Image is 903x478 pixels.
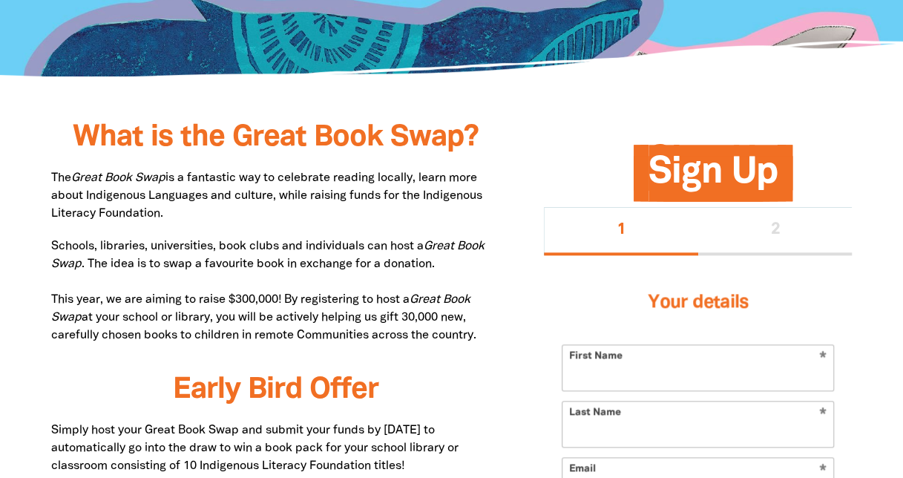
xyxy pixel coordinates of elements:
[72,124,478,151] span: What is the Great Book Swap?
[648,157,778,202] span: Sign Up
[562,273,834,333] h3: Your details
[51,295,470,323] em: Great Book Swap
[51,169,500,223] p: The is a fantastic way to celebrate reading locally, learn more about Indigenous Languages and cu...
[172,376,378,404] span: Early Bird Offer
[544,208,698,255] button: Stage 1
[51,241,485,269] em: Great Book Swap
[71,173,165,183] em: Great Book Swap
[51,238,500,344] p: Schools, libraries, universities, book clubs and individuals can host a . The idea is to swap a f...
[51,422,500,475] p: Simply host your Great Book Swap and submit your funds by [DATE] to automatically go into the dra...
